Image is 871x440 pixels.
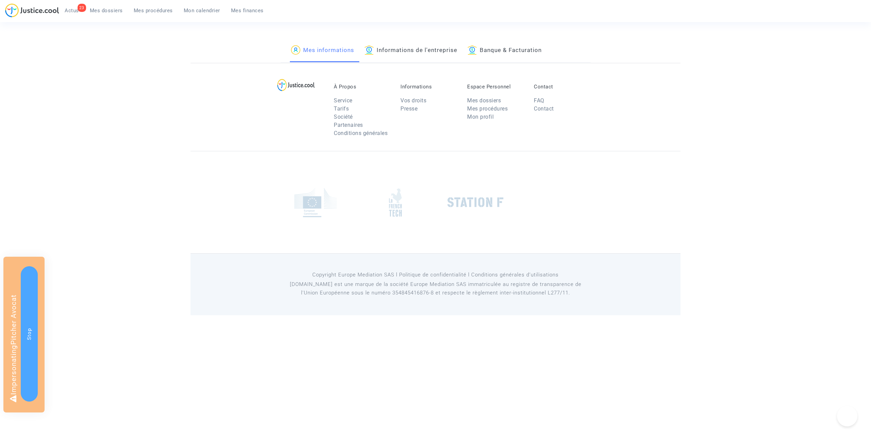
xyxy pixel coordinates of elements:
[291,45,300,55] img: icon-passager.svg
[281,280,591,297] p: [DOMAIN_NAME] est une marque de la société Europe Mediation SAS immatriculée au registre de tr...
[277,79,315,91] img: logo-lg.svg
[467,84,524,90] p: Espace Personnel
[281,271,591,279] p: Copyright Europe Mediation SAS l Politique de confidentialité l Conditions générales d’utilisa...
[226,5,269,16] a: Mes finances
[467,105,508,112] a: Mes procédures
[400,97,426,104] a: Vos droits
[364,39,457,62] a: Informations de l'entreprise
[5,3,59,17] img: jc-logo.svg
[364,45,374,55] img: icon-banque.svg
[334,114,353,120] a: Société
[294,188,337,217] img: europe_commision.png
[534,105,554,112] a: Contact
[334,97,352,104] a: Service
[534,84,590,90] p: Contact
[134,7,173,14] span: Mes procédures
[837,406,857,426] iframe: Help Scout Beacon - Open
[184,7,220,14] span: Mon calendrier
[334,122,363,128] a: Partenaires
[389,188,402,217] img: french_tech.png
[467,97,501,104] a: Mes dossiers
[447,197,504,207] img: stationf.png
[128,5,178,16] a: Mes procédures
[400,105,417,112] a: Presse
[334,105,349,112] a: Tarifs
[84,5,128,16] a: Mes dossiers
[534,97,544,104] a: FAQ
[467,114,494,120] a: Mon profil
[59,5,84,16] a: 23Actus
[3,257,45,412] div: Impersonating
[334,130,388,136] a: Conditions générales
[65,7,79,14] span: Actus
[291,39,354,62] a: Mes informations
[90,7,123,14] span: Mes dossiers
[334,84,390,90] p: À Propos
[467,39,542,62] a: Banque & Facturation
[467,45,477,55] img: icon-banque.svg
[231,7,264,14] span: Mes finances
[78,4,86,12] div: 23
[178,5,226,16] a: Mon calendrier
[400,84,457,90] p: Informations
